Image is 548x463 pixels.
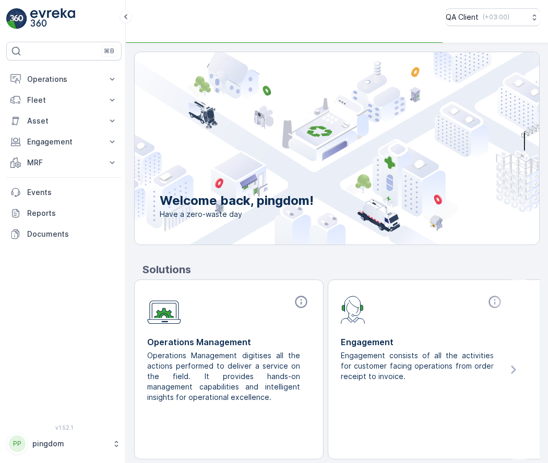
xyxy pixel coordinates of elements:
button: Engagement [6,131,122,152]
p: pingdom [32,438,107,449]
p: ⌘B [104,47,114,55]
img: module-icon [147,295,181,324]
p: Engagement [341,336,504,348]
p: Fleet [27,95,101,105]
button: MRF [6,152,122,173]
p: Operations Management digitises all the actions performed to deliver a service on the field. It p... [147,350,302,403]
p: Documents [27,229,117,239]
a: Documents [6,224,122,245]
p: MRF [27,157,101,168]
p: Welcome back, pingdom! [160,192,314,209]
a: Reports [6,203,122,224]
button: QA Client(+03:00) [446,8,540,26]
button: Operations [6,69,122,90]
p: ( +03:00 ) [483,13,509,21]
span: v 1.52.1 [6,424,122,431]
p: Asset [27,116,101,126]
img: logo [6,8,27,29]
button: Fleet [6,90,122,111]
a: Events [6,182,122,203]
img: logo_light-DOdMpM7g.png [30,8,75,29]
p: Operations Management [147,336,311,348]
p: Engagement [27,137,101,147]
div: PP [9,435,26,452]
p: QA Client [446,12,479,22]
button: PPpingdom [6,433,122,455]
img: city illustration [88,52,539,245]
p: Operations [27,74,101,84]
p: Reports [27,208,117,218]
p: Events [27,187,117,198]
span: Have a zero-waste day [160,209,314,220]
img: module-icon [341,295,365,324]
p: Engagement consists of all the activities for customer facing operations from order receipt to in... [341,350,496,382]
p: Solutions [142,262,540,277]
button: Asset [6,111,122,131]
